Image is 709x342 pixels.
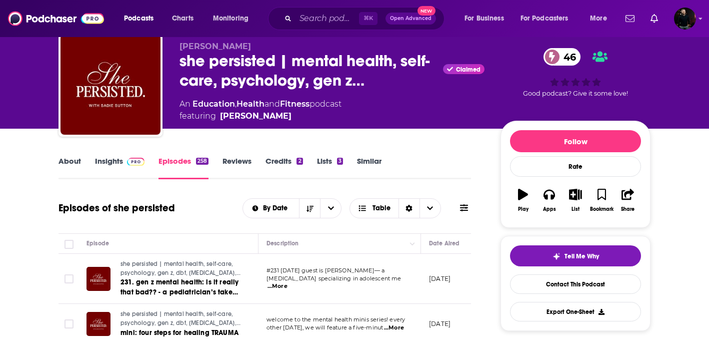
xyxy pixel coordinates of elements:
a: Reviews [222,156,251,179]
div: Sort Direction [398,199,419,218]
div: Description [266,237,298,249]
span: ...More [384,324,404,332]
span: , [235,99,236,109]
button: open menu [206,11,261,27]
button: Share [615,182,641,218]
a: Show notifications dropdown [646,10,662,27]
img: Podchaser Pro [127,158,144,166]
span: 46 [553,48,581,66]
div: 258 [196,158,208,165]
span: #231 [DATE] guest is [PERSON_NAME]— a [266,267,384,274]
a: Charts [165,11,199,27]
span: For Business [464,12,504,26]
button: Follow [510,130,641,152]
span: Podcasts [124,12,153,26]
button: Choose View [349,198,441,218]
button: open menu [514,11,583,27]
span: By Date [263,205,291,212]
button: Sort Direction [299,199,320,218]
div: Share [621,206,634,212]
a: she persisted | mental health, self-care, psychology, gen z, dbt, [MEDICAL_DATA], healing [120,260,240,277]
a: About [58,156,81,179]
p: [DATE] [429,274,450,283]
div: 2 [296,158,302,165]
button: open menu [243,205,299,212]
span: other [DATE], we will feature a five-minut [266,324,383,331]
a: 231. gen z mental health: is it really that bad?? - a pediatrician’s take feat. [PERSON_NAME][GEO... [120,277,240,297]
span: New [417,6,435,16]
span: mini: four steps for healing TRAUMA [120,328,238,337]
a: Show notifications dropdown [621,10,638,27]
button: open menu [117,11,166,27]
span: 231. gen z mental health: is it really that bad?? - a pediatrician’s take feat. [PERSON_NAME][GEO... [120,278,239,316]
span: Table [372,205,390,212]
span: More [590,12,607,26]
span: Charts [172,12,193,26]
a: Similar [357,156,381,179]
div: Bookmark [590,206,613,212]
span: ...More [267,282,287,290]
span: Claimed [456,67,480,72]
span: Logged in as davidajsavage [674,8,696,30]
button: List [562,182,588,218]
img: tell me why sparkle [552,252,560,260]
a: InsightsPodchaser Pro [95,156,144,179]
button: Column Actions [406,238,418,250]
a: Health [236,99,264,109]
a: Credits2 [265,156,302,179]
a: Episodes258 [158,156,208,179]
a: she persisted | mental health, self-care, psychology, gen z, dbt, [MEDICAL_DATA], growth [120,310,240,327]
span: Toggle select row [64,319,73,328]
img: she persisted | mental health, self-care, psychology, gen z, dbt, depression, anxiety, healing [60,35,160,135]
div: Play [518,206,528,212]
a: 46 [543,48,581,66]
h2: Choose List sort [242,198,342,218]
div: An podcast [179,98,341,122]
span: [PERSON_NAME] [179,42,251,51]
span: featuring [179,110,341,122]
div: Episode [86,237,109,249]
a: Sadie Kilar [220,110,291,122]
a: Contact This Podcast [510,274,641,294]
p: [DATE] [429,319,450,328]
span: she persisted | mental health, self-care, psychology, gen z, dbt, [MEDICAL_DATA], growth [120,310,240,335]
a: Education [192,99,235,109]
img: Podchaser - Follow, Share and Rate Podcasts [8,9,104,28]
span: and [264,99,280,109]
span: she persisted | mental health, self-care, psychology, gen z, dbt, [MEDICAL_DATA], healing [120,260,240,285]
button: open menu [320,199,341,218]
button: open menu [457,11,516,27]
button: Play [510,182,536,218]
input: Search podcasts, credits, & more... [295,11,359,27]
span: Good podcast? Give it some love! [523,90,628,97]
div: Rate [510,156,641,177]
div: Date Aired [429,237,459,249]
span: Toggle select row [64,274,73,283]
img: User Profile [674,8,696,30]
button: Show profile menu [674,8,696,30]
div: Apps [543,206,556,212]
span: For Podcasters [520,12,568,26]
span: welcome to the mental health minis series! every [266,316,405,323]
button: Apps [536,182,562,218]
span: Tell Me Why [564,252,599,260]
div: List [571,206,579,212]
div: 46Good podcast? Give it some love! [500,42,650,104]
a: mini: four steps for healing TRAUMA [120,328,240,338]
div: Search podcasts, credits, & more... [277,7,454,30]
span: Monitoring [213,12,248,26]
button: Open AdvancedNew [385,13,436,25]
button: Bookmark [588,182,614,218]
button: open menu [583,11,619,27]
button: tell me why sparkleTell Me Why [510,245,641,266]
h1: Episodes of she persisted [58,202,175,214]
span: ⌘ K [359,12,377,25]
span: Open Advanced [390,16,431,21]
a: Fitness [280,99,309,109]
div: 3 [337,158,343,165]
a: Lists3 [317,156,343,179]
button: Export One-Sheet [510,302,641,321]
